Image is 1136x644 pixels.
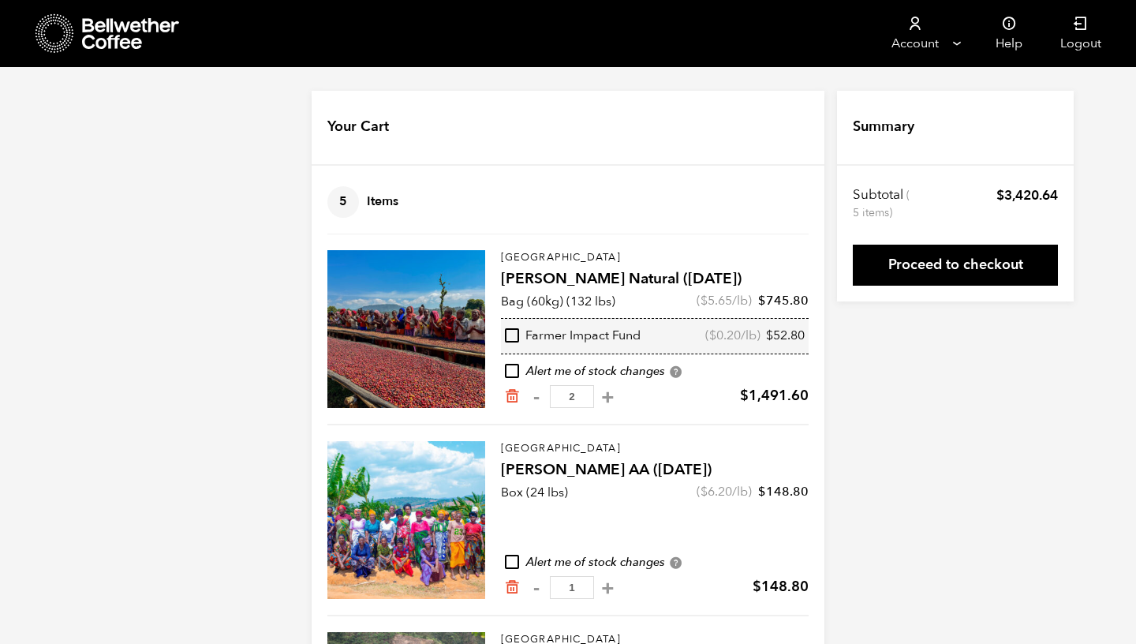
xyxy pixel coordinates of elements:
span: 5 [327,186,359,218]
input: Qty [550,385,594,408]
div: Farmer Impact Fund [505,328,641,345]
div: Alert me of stock changes [501,363,809,380]
span: ( /lb) [705,328,760,345]
bdi: 3,420.64 [996,186,1058,204]
a: Proceed to checkout [853,245,1058,286]
h4: Summary [853,117,914,137]
bdi: 5.65 [701,292,732,309]
p: Bag (60kg) (132 lbs) [501,292,615,311]
span: ( /lb) [697,483,752,500]
h4: Items [327,186,398,218]
div: Alert me of stock changes [501,554,809,571]
bdi: 1,491.60 [740,386,809,406]
span: $ [758,483,766,500]
span: ( /lb) [697,292,752,309]
bdi: 148.80 [753,577,809,597]
bdi: 6.20 [701,483,732,500]
bdi: 0.20 [709,327,741,344]
button: - [526,389,546,405]
span: $ [996,186,1004,204]
button: - [526,580,546,596]
span: $ [701,292,708,309]
span: $ [709,327,716,344]
span: $ [766,327,773,344]
button: + [598,389,618,405]
span: $ [701,483,708,500]
p: Box (24 lbs) [501,483,568,502]
h4: Your Cart [327,117,389,137]
span: $ [758,292,766,309]
span: $ [740,386,749,406]
span: $ [753,577,761,597]
bdi: 52.80 [766,327,805,344]
p: [GEOGRAPHIC_DATA] [501,250,809,266]
bdi: 745.80 [758,292,809,309]
th: Subtotal [853,186,912,221]
h4: [PERSON_NAME] Natural ([DATE]) [501,268,809,290]
button: + [598,580,618,596]
h4: [PERSON_NAME] AA ([DATE]) [501,459,809,481]
input: Qty [550,576,594,599]
a: Remove from cart [504,388,520,405]
p: [GEOGRAPHIC_DATA] [501,441,809,457]
bdi: 148.80 [758,483,809,500]
a: Remove from cart [504,579,520,596]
